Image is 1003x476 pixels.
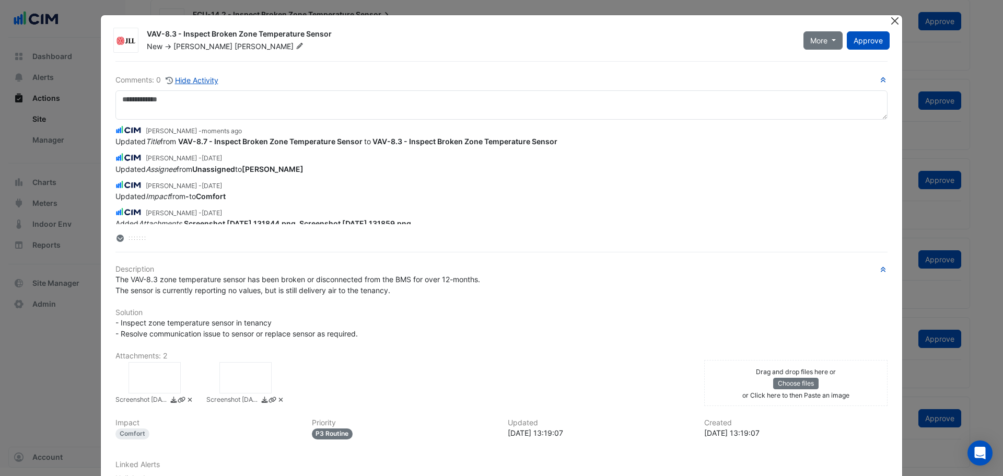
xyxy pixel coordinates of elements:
[202,182,222,190] span: 2025-09-05 13:23:35
[115,235,125,242] fa-layers: More
[146,154,222,163] small: [PERSON_NAME] -
[186,395,194,406] a: Delete
[192,165,235,173] strong: Unassigned
[115,137,557,146] span: to
[508,419,692,427] h6: Updated
[184,219,411,228] strong: Screenshot [DATE] 131844.png, Screenshot [DATE] 131859.png
[178,395,185,406] a: Copy link to clipboard
[146,192,170,201] em: Impact
[165,42,171,51] span: ->
[202,154,222,162] span: 2025-09-05 13:34:26
[115,318,358,338] span: - Inspect zone temperature sensor in tenancy - Resolve communication issue to sensor or replace s...
[115,460,888,469] h6: Linked Alerts
[508,427,692,438] div: [DATE] 13:19:07
[889,15,900,26] button: Close
[810,35,827,46] span: More
[115,179,142,191] img: CIM
[115,265,888,274] h6: Description
[185,192,189,201] strong: -
[146,181,222,191] small: [PERSON_NAME] -
[115,395,168,406] small: Screenshot 2025-09-05 131859.png
[854,36,883,45] span: Approve
[312,428,353,439] div: P3 Routine
[206,395,259,406] small: Screenshot 2025-09-05 131844.png
[146,126,242,136] small: [PERSON_NAME] -
[115,165,304,173] span: Updated from to
[129,362,181,393] div: Screenshot 2025-09-05 131859.png
[235,41,306,52] span: [PERSON_NAME]
[115,352,888,361] h6: Attachments: 2
[756,368,836,376] small: Drag and drop files here or
[146,208,222,218] small: [PERSON_NAME] -
[178,137,363,146] span: VAV-8.7 - Inspect Broken Zone Temperature Sensor
[773,378,819,389] button: Choose files
[170,395,178,406] a: Download
[261,395,269,406] a: Download
[202,209,222,217] span: 2025-09-05 13:19:49
[146,137,160,146] em: Title
[115,275,480,295] span: The VAV-8.3 zone temperature sensor has been broken or disconnected from the BMS for over 12-mont...
[967,440,993,466] div: Open Intercom Messenger
[115,428,149,439] div: Comfort
[269,395,276,406] a: Copy link to clipboard
[242,165,304,173] strong: [PERSON_NAME]
[115,74,219,86] div: Comments: 0
[115,124,142,136] img: CIM
[115,419,299,427] h6: Impact
[173,42,232,51] span: [PERSON_NAME]
[115,152,142,163] img: CIM
[115,308,888,317] h6: Solution
[277,395,285,406] a: Delete
[138,219,182,228] em: Attachments
[115,192,226,201] span: Updated from to
[196,192,226,201] strong: Comfort
[742,391,849,399] small: or Click here to then Paste an image
[219,362,272,393] div: Screenshot 2025-09-05 131844.png
[147,42,162,51] span: New
[372,137,557,146] span: VAV-8.3 - Inspect Broken Zone Temperature Sensor
[704,427,888,438] div: [DATE] 13:19:07
[847,31,890,50] button: Approve
[114,36,138,46] img: JLL Keppel REIT
[803,31,843,50] button: More
[202,127,242,135] span: 2025-09-12 15:16:27
[147,29,791,41] div: VAV-8.3 - Inspect Broken Zone Temperature Sensor
[312,419,496,427] h6: Priority
[115,206,142,218] img: CIM
[115,219,411,228] span: Added
[115,137,176,146] span: Updated from
[146,165,177,173] em: Assignee
[165,74,219,86] button: Hide Activity
[704,419,888,427] h6: Created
